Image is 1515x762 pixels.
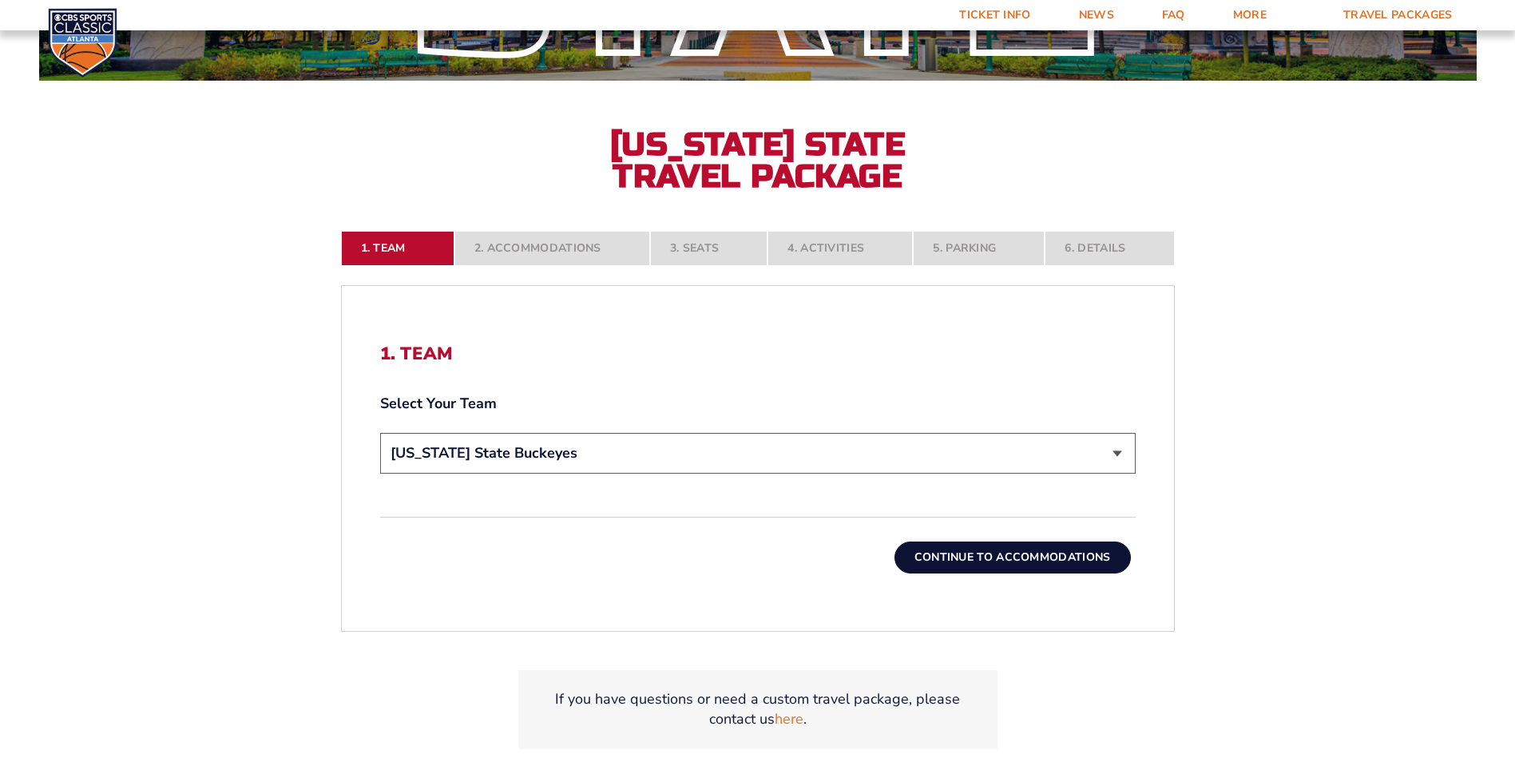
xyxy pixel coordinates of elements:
[582,129,934,192] h2: [US_STATE] State Travel Package
[894,542,1131,573] button: Continue To Accommodations
[380,343,1136,364] h2: 1. Team
[48,8,117,77] img: CBS Sports Classic
[537,689,978,729] p: If you have questions or need a custom travel package, please contact us .
[380,394,1136,414] label: Select Your Team
[775,709,803,729] a: here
